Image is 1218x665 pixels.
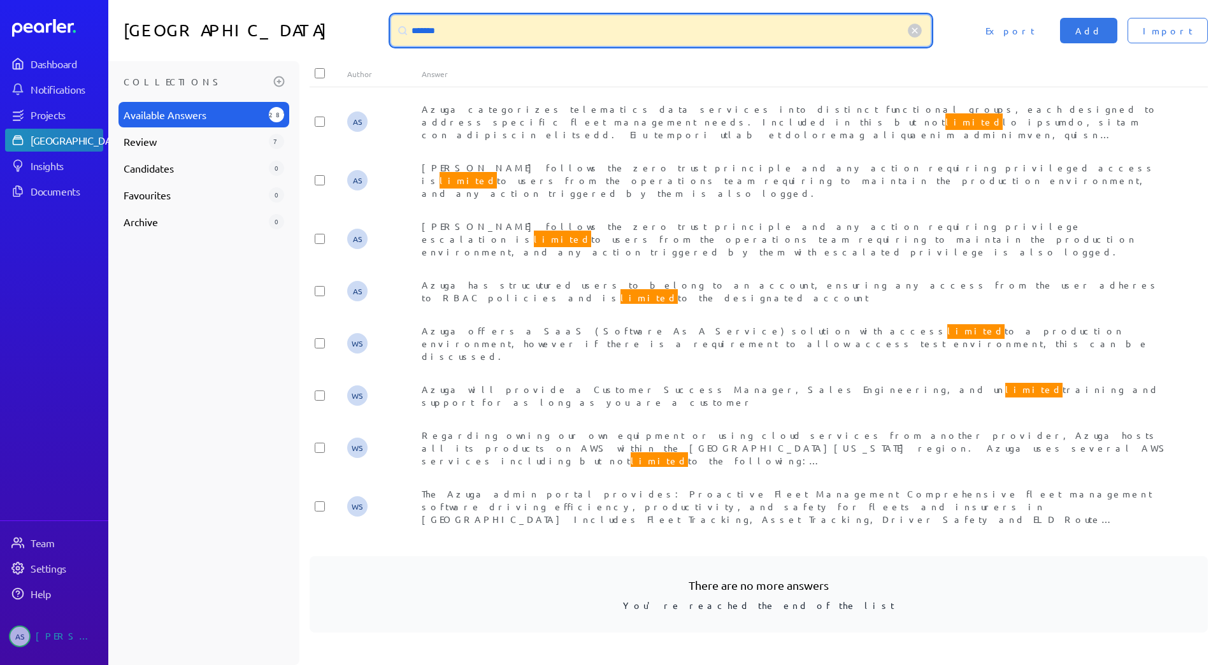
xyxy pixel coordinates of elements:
a: Notifications [5,78,103,101]
span: The Azuga admin portal provides: Proactive Fleet Management Comprehensive fleet management softwa... [422,488,1169,640]
span: Wesley Simpson [347,496,368,517]
span: Azuga has strucutured users to belong to an account, ensuring any access from the user adheres to... [422,279,1159,306]
a: Settings [5,557,103,580]
span: limited [440,172,497,189]
span: [PERSON_NAME] follows the zero trust principle and any action requiring privileged access is to u... [422,162,1156,199]
span: [PERSON_NAME] follows the zero trust principle and any action requiring privilege escalation is t... [422,220,1136,257]
div: 7 [269,134,284,149]
div: Notifications [31,83,102,96]
button: Import [1128,18,1208,43]
div: Projects [31,108,102,121]
span: Audrie Stefanini [347,281,368,301]
div: Dashboard [31,57,102,70]
div: Help [31,587,102,600]
div: Insights [31,159,102,172]
span: limited [620,289,678,306]
span: Wesley Simpson [347,333,368,354]
span: Audrie Stefanini [347,229,368,249]
span: limited [945,113,1003,130]
span: Export [985,24,1035,37]
span: Wesley Simpson [347,438,368,458]
div: Documents [31,185,102,197]
span: Add [1075,24,1102,37]
a: Help [5,582,103,605]
a: Team [5,531,103,554]
span: Wesley Simpson [347,385,368,406]
span: limited [947,322,1005,339]
span: Azuga offers a SaaS (Software As A Service) solution with access to a production environment, how... [422,322,1149,362]
span: Favourites [124,187,264,203]
span: Archive [124,214,264,229]
div: 287 [269,107,284,122]
span: Audrie Stefanini [9,626,31,647]
div: 0 [269,187,284,203]
button: Export [970,18,1050,43]
span: limited [631,452,688,469]
div: [GEOGRAPHIC_DATA] [31,134,125,147]
a: Documents [5,180,103,203]
button: Add [1060,18,1117,43]
a: Dashboard [5,52,103,75]
div: 0 [269,161,284,176]
span: Regarding owning our own equipment or using cloud services from another provider, Azuga hosts all... [422,429,1170,555]
a: Projects [5,103,103,126]
a: AS[PERSON_NAME] [5,620,103,652]
span: Available Answers [124,107,264,122]
span: Candidates [124,161,264,176]
span: Azuga will provide a Customer Success Manager, Sales Engineering, and un training and support for... [422,381,1159,408]
span: Review [124,134,264,149]
p: You're reached the end of the list [330,594,1187,612]
span: limited [534,231,591,247]
div: Answer [422,69,1170,79]
div: [PERSON_NAME] [36,626,99,647]
span: Import [1143,24,1193,37]
h3: There are no more answers [330,576,1187,594]
span: Audrie Stefanini [347,170,368,190]
div: Settings [31,562,102,575]
h1: [GEOGRAPHIC_DATA] [124,15,386,46]
div: Team [31,536,102,549]
a: Insights [5,154,103,177]
div: Author [347,69,422,79]
h3: Collections [124,71,269,92]
div: 0 [269,214,284,229]
a: [GEOGRAPHIC_DATA] [5,129,103,152]
span: Audrie Stefanini [347,111,368,132]
a: Dashboard [12,19,103,37]
span: limited [1005,381,1063,397]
